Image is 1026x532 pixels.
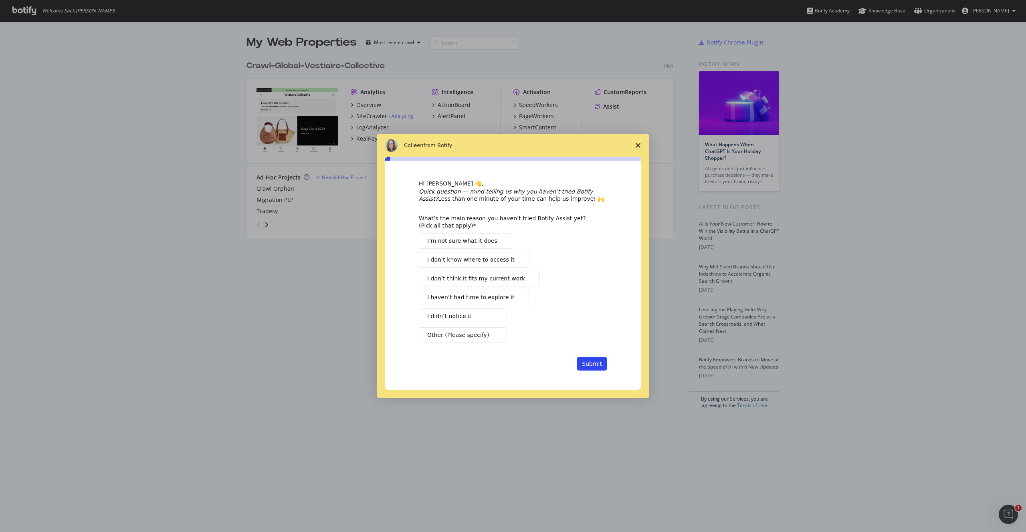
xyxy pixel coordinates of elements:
span: Other (Please specify) [427,331,489,339]
button: I haven’t had time to explore it [419,290,529,305]
span: I haven’t had time to explore it [427,293,514,302]
span: Close survey [627,134,649,157]
button: I don’t know where to access it [419,252,529,268]
div: Less than one minute of your time can help us improve! 🙌 [419,188,607,202]
img: Profile image for Colleen [385,139,398,152]
div: Hi [PERSON_NAME] 👋, [419,180,607,188]
i: Quick question — mind telling us why you haven’t tried Botify Assist? [419,188,593,202]
button: Submit [577,357,607,371]
span: I don’t think it fits my current work [427,274,525,283]
button: I don’t think it fits my current work [419,271,540,286]
span: I didn’t notice it [427,312,471,320]
button: I’m not sure what it does [419,233,512,249]
div: What’s the main reason you haven’t tried Botify Assist yet? (Pick all that apply) [419,215,595,229]
button: Other (Please specify) [419,327,507,343]
span: I don’t know where to access it [427,256,515,264]
span: I’m not sure what it does [427,237,497,245]
span: from Botify [424,142,452,148]
button: I didn’t notice it [419,308,507,324]
span: Colleen [404,142,424,148]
